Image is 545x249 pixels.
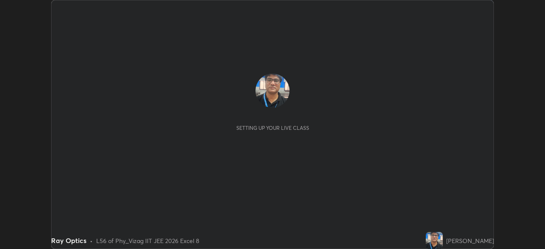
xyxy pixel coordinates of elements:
div: L56 of Phy_Vizag IIT JEE 2026 Excel 8 [96,236,199,245]
div: Setting up your live class [236,125,309,131]
img: af3c0a840c3a48bab640c6e62b027323.jpg [255,74,290,108]
div: [PERSON_NAME] [446,236,494,245]
div: • [90,236,93,245]
div: Ray Optics [51,235,86,246]
img: af3c0a840c3a48bab640c6e62b027323.jpg [426,232,443,249]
